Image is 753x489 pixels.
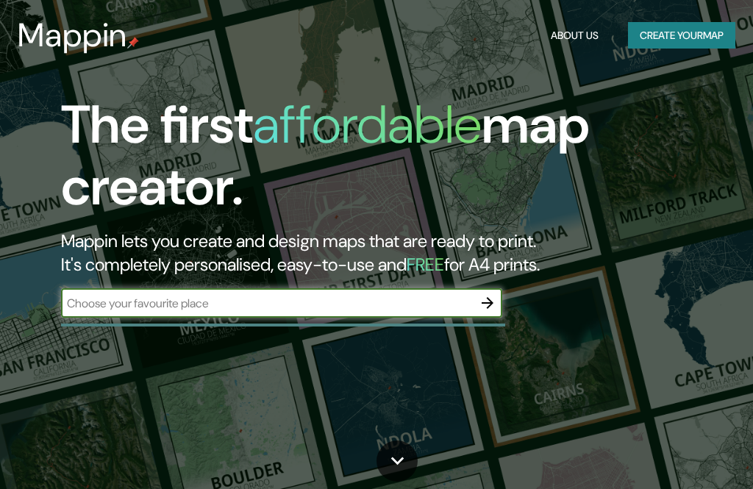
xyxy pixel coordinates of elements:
h5: FREE [407,253,444,276]
h3: Mappin [18,16,127,54]
h1: The first map creator. [61,94,663,229]
iframe: Help widget launcher [622,432,737,473]
img: mappin-pin [127,37,139,49]
input: Choose your favourite place [61,295,473,312]
h2: Mappin lets you create and design maps that are ready to print. It's completely personalised, eas... [61,229,663,276]
button: Create yourmap [628,22,735,49]
button: About Us [545,22,604,49]
h1: affordable [253,90,482,159]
